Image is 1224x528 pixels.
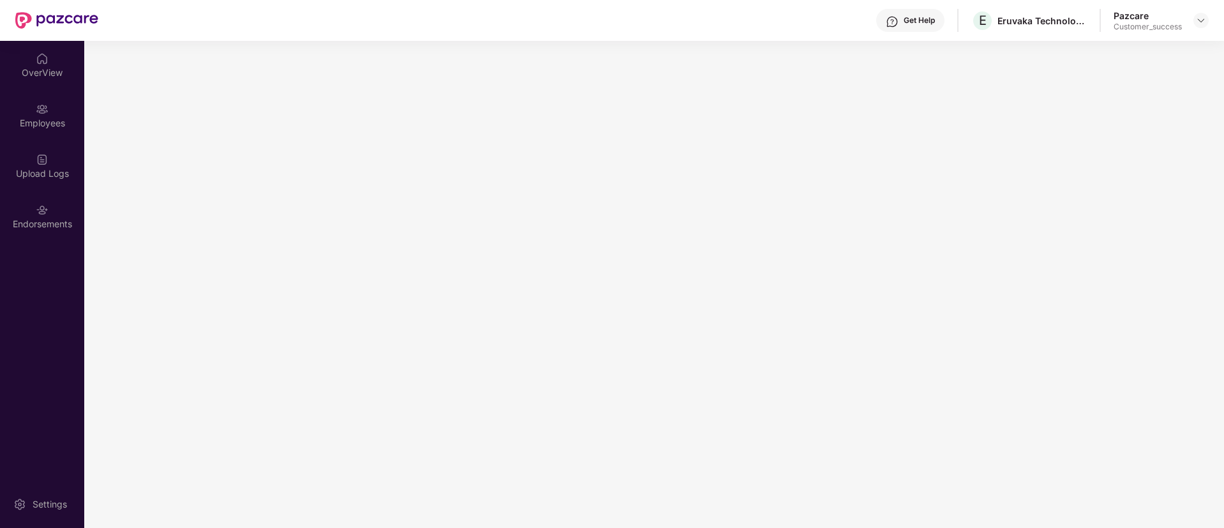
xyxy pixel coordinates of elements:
[886,15,899,28] img: svg+xml;base64,PHN2ZyBpZD0iSGVscC0zMngzMiIgeG1sbnM9Imh0dHA6Ly93d3cudzMub3JnLzIwMDAvc3ZnIiB3aWR0aD...
[15,12,98,29] img: New Pazcare Logo
[1196,15,1206,26] img: svg+xml;base64,PHN2ZyBpZD0iRHJvcGRvd24tMzJ4MzIiIHhtbG5zPSJodHRwOi8vd3d3LnczLm9yZy8yMDAwL3N2ZyIgd2...
[36,52,49,65] img: svg+xml;base64,PHN2ZyBpZD0iSG9tZSIgeG1sbnM9Imh0dHA6Ly93d3cudzMub3JnLzIwMDAvc3ZnIiB3aWR0aD0iMjAiIG...
[1114,10,1182,22] div: Pazcare
[979,13,987,28] span: E
[36,103,49,116] img: svg+xml;base64,PHN2ZyBpZD0iRW1wbG95ZWVzIiB4bWxucz0iaHR0cDovL3d3dy53My5vcmcvMjAwMC9zdmciIHdpZHRoPS...
[904,15,935,26] div: Get Help
[36,153,49,166] img: svg+xml;base64,PHN2ZyBpZD0iVXBsb2FkX0xvZ3MiIGRhdGEtbmFtZT0iVXBsb2FkIExvZ3MiIHhtbG5zPSJodHRwOi8vd3...
[29,498,71,511] div: Settings
[1114,22,1182,32] div: Customer_success
[997,15,1087,27] div: Eruvaka Technologies Private Limited
[36,204,49,216] img: svg+xml;base64,PHN2ZyBpZD0iRW5kb3JzZW1lbnRzIiB4bWxucz0iaHR0cDovL3d3dy53My5vcmcvMjAwMC9zdmciIHdpZH...
[13,498,26,511] img: svg+xml;base64,PHN2ZyBpZD0iU2V0dGluZy0yMHgyMCIgeG1sbnM9Imh0dHA6Ly93d3cudzMub3JnLzIwMDAvc3ZnIiB3aW...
